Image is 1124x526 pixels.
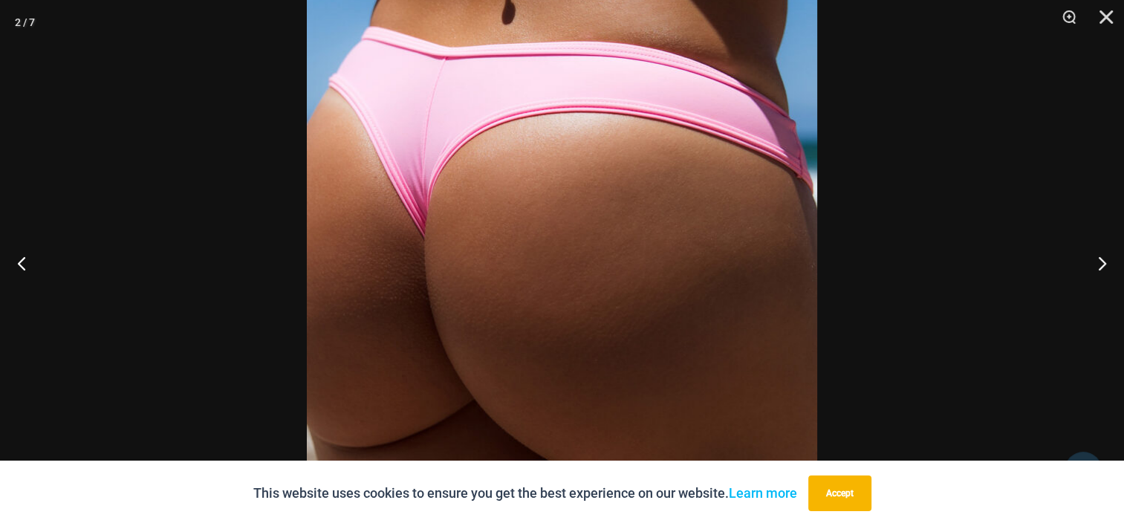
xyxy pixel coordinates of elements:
a: Learn more [729,485,797,501]
div: 2 / 7 [15,11,35,33]
button: Accept [808,475,871,511]
p: This website uses cookies to ensure you get the best experience on our website. [253,482,797,504]
button: Next [1068,226,1124,300]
